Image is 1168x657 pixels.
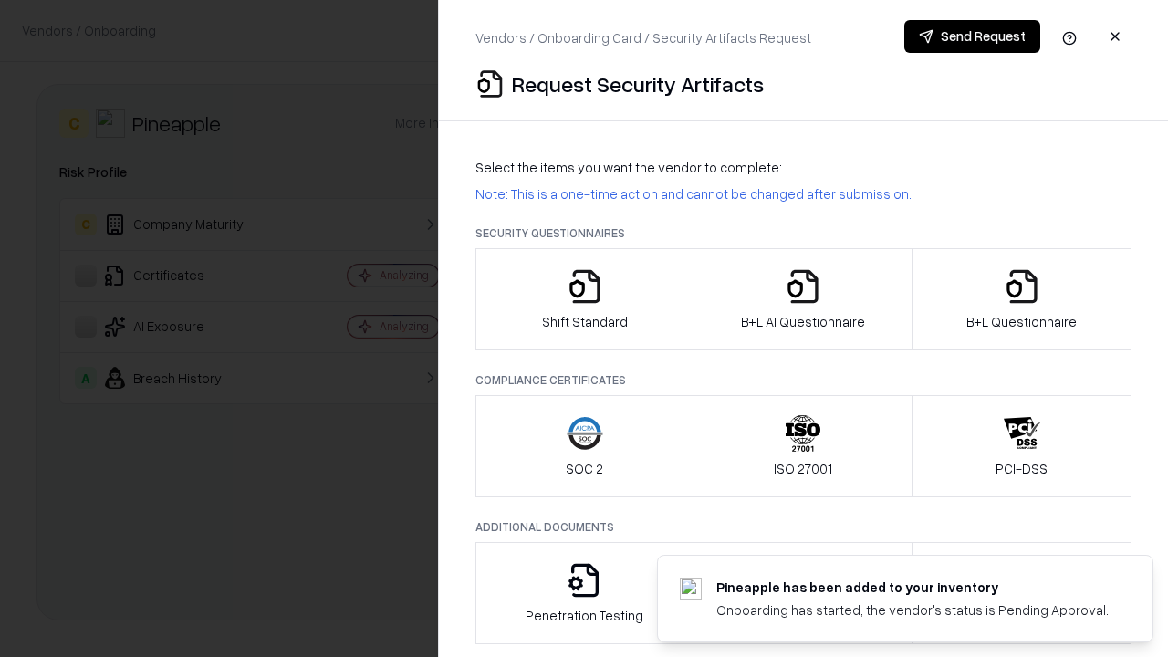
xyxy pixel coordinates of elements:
button: Data Processing Agreement [912,542,1131,644]
p: Penetration Testing [526,606,643,625]
p: ISO 27001 [774,459,832,478]
p: B+L Questionnaire [966,312,1077,331]
button: Shift Standard [475,248,694,350]
div: Onboarding has started, the vendor's status is Pending Approval. [716,600,1109,620]
button: ISO 27001 [693,395,913,497]
button: B+L AI Questionnaire [693,248,913,350]
img: pineappleenergy.com [680,578,702,600]
button: Send Request [904,20,1040,53]
p: Security Questionnaires [475,225,1131,241]
p: B+L AI Questionnaire [741,312,865,331]
p: PCI-DSS [996,459,1048,478]
p: Shift Standard [542,312,628,331]
p: Request Security Artifacts [512,69,764,99]
p: Note: This is a one-time action and cannot be changed after submission. [475,184,1131,203]
p: Compliance Certificates [475,372,1131,388]
button: Penetration Testing [475,542,694,644]
p: SOC 2 [566,459,603,478]
button: Privacy Policy [693,542,913,644]
button: SOC 2 [475,395,694,497]
p: Vendors / Onboarding Card / Security Artifacts Request [475,28,811,47]
div: Pineapple has been added to your inventory [716,578,1109,597]
p: Select the items you want the vendor to complete: [475,158,1131,177]
p: Additional Documents [475,519,1131,535]
button: B+L Questionnaire [912,248,1131,350]
button: PCI-DSS [912,395,1131,497]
